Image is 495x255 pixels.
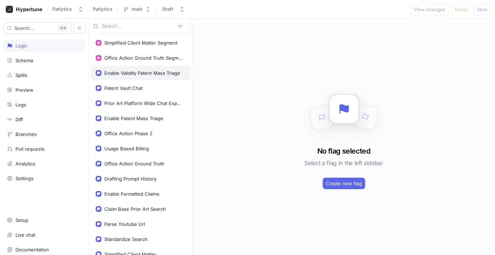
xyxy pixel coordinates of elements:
span: Reset [455,7,467,12]
button: View changes [410,4,449,15]
div: Prior Art Platform Wide Chat Experience [104,100,183,106]
div: Office Action Ground Truth Segment [104,55,183,61]
h3: No flag selected [317,146,370,156]
div: Office Action Phase 2 [104,131,153,136]
button: Search...K [4,22,72,34]
div: Logic [15,43,27,49]
div: Drafting Prompt History [104,176,156,182]
div: Standardize Search [104,236,147,242]
div: Preview [15,87,33,93]
div: Draft [162,6,173,12]
div: Parse Youtube Url [104,221,145,227]
div: Enable Validity Patent Mass Triage [104,70,180,76]
div: Splits [15,72,27,78]
div: K [57,24,68,32]
button: Save [473,4,491,15]
div: Simplified Client Matter Segment [104,40,177,46]
button: main [120,3,154,15]
div: Pull requests [15,146,45,152]
div: Settings [15,176,33,181]
input: Search... [102,23,175,30]
button: Patlytics [50,3,86,15]
div: Claim Base Prior Art Search [104,206,166,212]
div: Setup [15,217,28,223]
div: Logs [15,102,26,108]
button: Draft [159,3,188,15]
div: Diff [15,117,23,122]
span: Search... [14,26,34,30]
span: Create new flag [326,181,362,186]
div: Enable Formatted Claims [104,191,159,197]
div: Branches [15,131,37,137]
span: Save [477,7,487,12]
div: Patlytics [53,6,72,12]
span: Patlytics [93,6,112,12]
div: Documentation [15,247,49,252]
div: Usage Based Billing [104,146,149,151]
div: Analytics [15,161,35,167]
div: Live chat [15,232,35,238]
div: Patent Vault Chat [104,85,142,91]
div: Office Action Ground Truth [104,161,164,167]
div: Enable Patent Mass Triage [104,115,163,121]
div: main [132,6,142,12]
button: Create new flag [323,178,365,189]
span: View changes [414,7,445,12]
div: Schema [15,58,33,63]
button: Reset [451,4,471,15]
h5: Select a flag in the left sidebar [304,156,383,169]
